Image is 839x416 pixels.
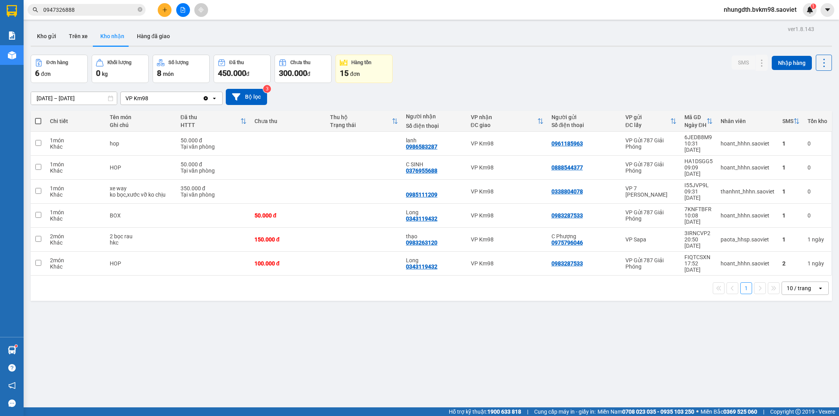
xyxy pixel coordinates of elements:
[63,27,94,46] button: Trên xe
[110,191,173,198] div: ko bọc,xước vỡ ko chịu
[50,233,102,239] div: 2 món
[551,260,583,267] div: 0983287533
[808,188,827,195] div: 0
[406,168,437,174] div: 0376955688
[471,260,544,267] div: VP Km98
[696,410,699,413] span: ⚪️
[163,71,174,77] span: món
[772,56,812,70] button: Nhập hàng
[684,212,713,225] div: 10:08 [DATE]
[684,182,713,188] div: I55JVP9L
[812,236,824,243] span: ngày
[50,191,102,198] div: Khác
[782,188,800,195] div: 1
[487,409,521,415] strong: 1900 633 818
[684,236,713,249] div: 20:50 [DATE]
[50,209,102,215] div: 1 món
[31,27,63,46] button: Kho gửi
[721,260,774,267] div: hoant_hhhn.saoviet
[471,188,544,195] div: VP Km98
[50,215,102,222] div: Khác
[534,407,596,416] span: Cung cấp máy in - giấy in:
[181,137,247,144] div: 50.000 đ
[812,4,815,9] span: 1
[551,188,583,195] div: 0338804078
[181,161,247,168] div: 50.000 đ
[740,282,752,294] button: 1
[721,164,774,171] div: hoant_hhhn.saoviet
[406,257,463,263] div: Long
[625,122,670,128] div: ĐC lấy
[110,260,173,267] div: HOP
[824,6,831,13] span: caret-down
[181,114,240,120] div: Đã thu
[684,230,713,236] div: 3IRNCVP2
[817,285,824,291] svg: open
[471,236,544,243] div: VP Km98
[732,55,755,70] button: SMS
[326,111,402,132] th: Toggle SortBy
[229,60,244,65] div: Đã thu
[684,188,713,201] div: 09:31 [DATE]
[723,409,757,415] strong: 0369 525 060
[218,68,246,78] span: 450.000
[94,27,131,46] button: Kho nhận
[811,4,816,9] sup: 1
[8,382,16,389] span: notification
[102,71,108,77] span: kg
[194,3,208,17] button: aim
[625,257,677,270] div: VP Gửi 787 Giải Phóng
[31,92,117,105] input: Select a date range.
[350,71,360,77] span: đơn
[181,185,247,191] div: 350.000 đ
[176,3,190,17] button: file-add
[625,137,677,150] div: VP Gửi 787 Giải Phóng
[33,7,38,13] span: search
[782,260,800,267] div: 2
[406,137,463,144] div: lanh
[406,144,437,150] div: 0986583287
[551,122,618,128] div: Số điện thoại
[15,345,17,347] sup: 1
[821,3,834,17] button: caret-down
[181,122,240,128] div: HTTT
[625,209,677,222] div: VP Gửi 787 Giải Phóng
[551,114,618,120] div: Người gửi
[254,118,322,124] div: Chưa thu
[795,409,801,414] span: copyright
[8,31,16,40] img: solution-icon
[625,161,677,174] div: VP Gửi 787 Giải Phóng
[684,254,713,260] div: FIQTCSXN
[808,140,827,147] div: 0
[808,236,827,243] div: 1
[50,239,102,246] div: Khác
[96,68,100,78] span: 0
[680,111,717,132] th: Toggle SortBy
[684,206,713,212] div: 7KNFTBFR
[336,55,393,83] button: Hàng tồn15đơn
[211,95,218,101] svg: open
[406,209,463,215] div: Long
[717,5,803,15] span: nhungdth.bvkm98.saoviet
[471,140,544,147] div: VP Km98
[180,7,186,13] span: file-add
[622,409,694,415] strong: 0708 023 035 - 0935 103 250
[254,260,322,267] div: 100.000 đ
[198,7,204,13] span: aim
[806,6,813,13] img: icon-new-feature
[92,55,149,83] button: Khối lượng0kg
[808,212,827,219] div: 0
[782,118,793,124] div: SMS
[330,122,391,128] div: Trạng thái
[551,233,618,239] div: C Phượng
[471,164,544,171] div: VP Km98
[551,212,583,219] div: 0983287533
[621,111,680,132] th: Toggle SortBy
[275,55,332,83] button: Chưa thu300.000đ
[8,364,16,372] span: question-circle
[214,55,271,83] button: Đã thu450.000đ
[782,212,800,219] div: 1
[131,27,176,46] button: Hàng đã giao
[625,114,670,120] div: VP gửi
[50,263,102,270] div: Khác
